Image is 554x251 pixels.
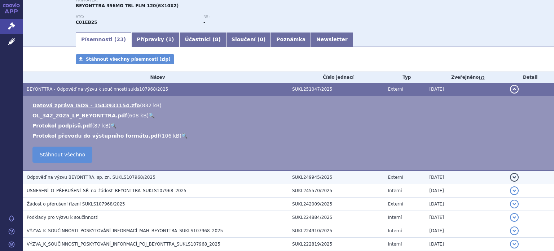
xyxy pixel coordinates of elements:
[27,228,223,233] span: VÝZVA_K_SOUČINNOSTI_POSKYTOVÁNÍ_INFORMACÍ_MAH_BEYONTTRA_SUKLS107968_2025
[179,33,226,47] a: Účastníci (8)
[311,33,353,47] a: Newsletter
[149,113,155,118] a: 🔍
[388,188,402,193] span: Interní
[260,36,263,42] span: 0
[426,83,506,96] td: [DATE]
[76,3,179,8] span: BEYONTTRA 356MG TBL FLM 120(6X10X2)
[203,20,205,25] strong: -
[131,33,179,47] a: Přípravky (1)
[181,133,188,139] a: 🔍
[426,184,506,198] td: [DATE]
[426,211,506,224] td: [DATE]
[510,200,519,208] button: detail
[76,33,131,47] a: Písemnosti (23)
[510,173,519,182] button: detail
[426,238,506,251] td: [DATE]
[388,175,403,180] span: Externí
[289,83,384,96] td: SUKL251047/2025
[289,198,384,211] td: SUKL242009/2025
[129,113,147,118] span: 608 kB
[110,123,116,129] a: 🔍
[168,36,172,42] span: 1
[388,202,403,207] span: Externí
[27,175,155,180] span: Odpověď na výzvu BEYONTTRA, sp. zn. SUKLS107968/2025
[27,87,168,92] span: BEYONTTRA - Odpověď na výzvu k součinnosti sukls107968/2025
[388,215,402,220] span: Interní
[388,87,403,92] span: Externí
[510,226,519,235] button: detail
[388,242,402,247] span: Interní
[215,36,219,42] span: 8
[32,123,92,129] a: Protokol podpisů.pdf
[32,113,127,118] a: OL_342_2025_LP_BEYONTTRA.pdf
[384,72,426,83] th: Typ
[510,85,519,94] button: detail
[289,224,384,238] td: SUKL224910/2025
[271,33,311,47] a: Poznámka
[27,215,98,220] span: Podklady pro výzvu k součinnosti
[86,57,171,62] span: Stáhnout všechny písemnosti (zip)
[162,133,180,139] span: 106 kB
[32,133,160,139] a: Protokol převodu do výstupního formátu.pdf
[76,15,196,19] p: ATC:
[510,240,519,248] button: detail
[289,184,384,198] td: SUKL245570/2025
[510,213,519,222] button: detail
[388,228,402,233] span: Interní
[76,20,97,25] strong: AKORAMIDIS
[32,102,547,109] li: ( )
[203,15,324,19] p: RS:
[426,170,506,184] td: [DATE]
[32,132,547,139] li: ( )
[289,72,384,83] th: Číslo jednací
[32,103,140,108] a: Datová zpráva ISDS - 1543931154.zfo
[32,147,92,163] a: Stáhnout všechno
[27,242,220,247] span: VÝZVA_K_SOUČINNOSTI_POSKYTOVÁNÍ_INFORMACÍ_POJ_BEYONTTRA_SUKLS107968_2025
[479,75,484,80] abbr: (?)
[27,202,125,207] span: Žádost o přerušení řízení SUKLS107968/2025
[32,112,547,119] li: ( )
[94,123,109,129] span: 87 kB
[289,211,384,224] td: SUKL224884/2025
[510,186,519,195] button: detail
[226,33,271,47] a: Sloučení (0)
[142,103,159,108] span: 832 kB
[506,72,554,83] th: Detail
[426,72,506,83] th: Zveřejněno
[426,198,506,211] td: [DATE]
[289,170,384,184] td: SUKL249945/2025
[76,54,174,64] a: Stáhnout všechny písemnosti (zip)
[23,72,289,83] th: Název
[116,36,123,42] span: 23
[289,238,384,251] td: SUKL222819/2025
[27,188,186,193] span: USNESENÍ_O_PŘERUŠENÍ_SŘ_na_žádost_BEYONTTRA_SUKLS107968_2025
[32,122,547,129] li: ( )
[426,224,506,238] td: [DATE]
